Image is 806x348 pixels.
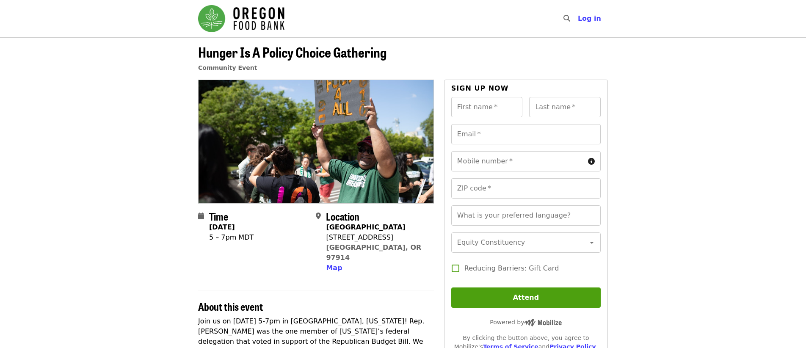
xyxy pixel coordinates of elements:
[451,151,585,171] input: Mobile number
[451,287,601,308] button: Attend
[198,299,263,314] span: About this event
[490,319,562,326] span: Powered by
[326,263,342,273] button: Map
[451,178,601,199] input: ZIP code
[586,237,598,249] button: Open
[326,264,342,272] span: Map
[326,209,359,224] span: Location
[571,10,608,27] button: Log in
[451,84,509,92] span: Sign up now
[199,80,433,203] img: Hunger Is A Policy Choice Gathering organized by Oregon Food Bank
[451,124,601,144] input: Email
[451,97,523,117] input: First name
[198,5,284,32] img: Oregon Food Bank - Home
[451,205,601,226] input: What is your preferred language?
[198,42,386,62] span: Hunger Is A Policy Choice Gathering
[524,319,562,326] img: Powered by Mobilize
[209,223,235,231] strong: [DATE]
[198,64,257,71] a: Community Event
[529,97,601,117] input: Last name
[563,14,570,22] i: search icon
[326,232,427,243] div: [STREET_ADDRESS]
[326,223,405,231] strong: [GEOGRAPHIC_DATA]
[198,212,204,220] i: calendar icon
[209,209,228,224] span: Time
[588,157,595,166] i: circle-info icon
[316,212,321,220] i: map-marker-alt icon
[209,232,254,243] div: 5 – 7pm MDT
[464,263,559,273] span: Reducing Barriers: Gift Card
[575,8,582,29] input: Search
[326,243,421,262] a: [GEOGRAPHIC_DATA], OR 97914
[578,14,601,22] span: Log in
